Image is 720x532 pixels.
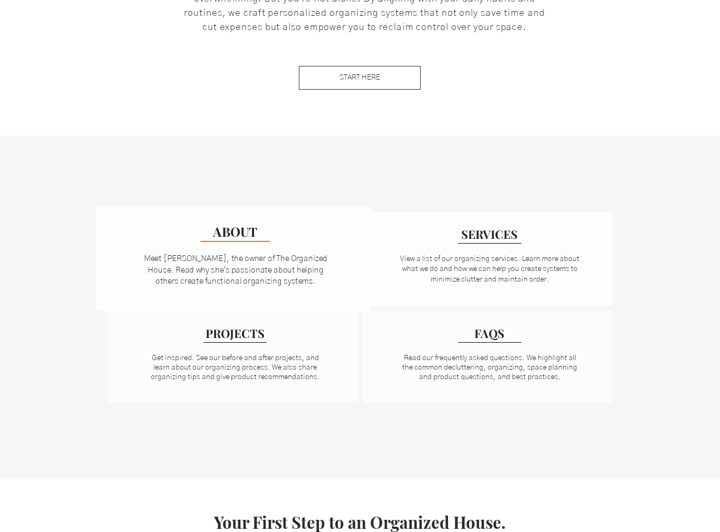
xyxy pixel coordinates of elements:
[299,66,421,90] a: START HERE
[203,324,267,343] a: PROJECTS
[474,325,504,341] span: FAQS
[400,255,579,283] a: View a list of our organizing services. Learn more about what we do and how we can help you creat...
[402,354,577,381] span: Read our frequently asked questions. We highlight all the common decluttering, organizing, space ...
[458,225,521,244] a: SERVICES
[206,325,265,341] span: PROJECTS
[339,73,380,83] span: START HERE
[461,226,518,242] span: SERVICES
[143,255,327,286] a: Meet [PERSON_NAME], the owner of The Organized House. Read why she's passionate about helping oth...
[151,354,320,381] a: Get inspired. See our before and after projects, and learn about our organizing process. We also ...
[200,221,270,242] a: ABOUT
[458,324,521,343] a: FAQS
[213,223,258,240] span: ABOUT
